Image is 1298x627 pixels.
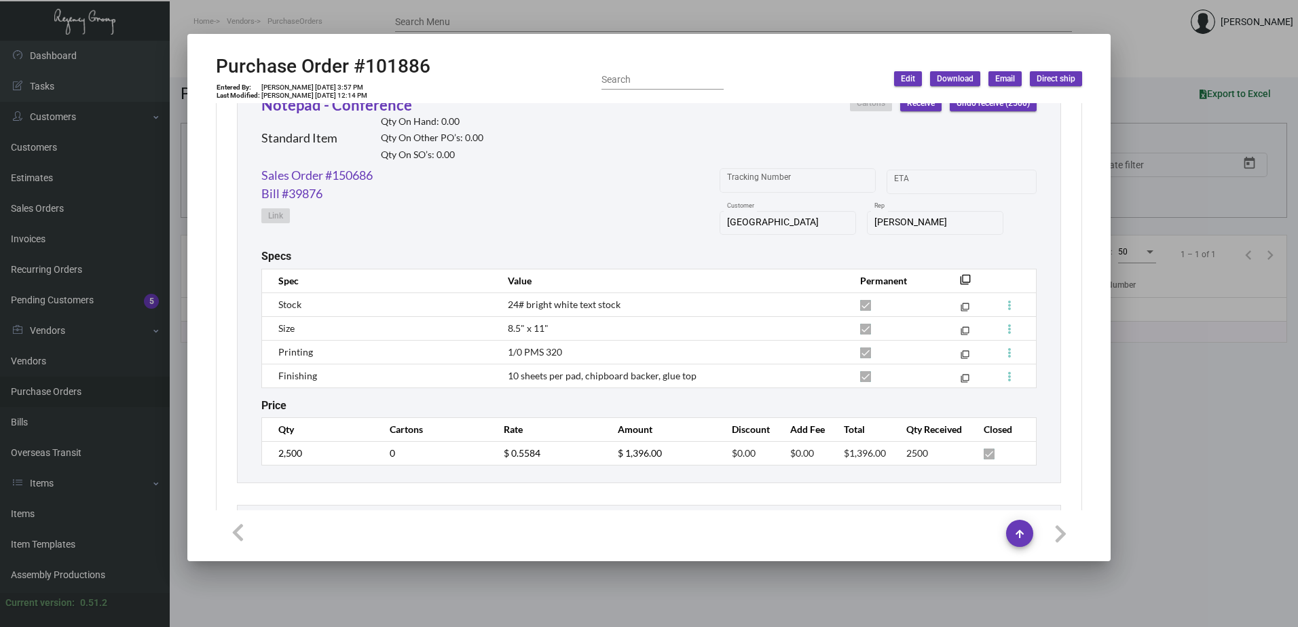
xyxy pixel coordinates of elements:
[5,596,75,610] div: Current version:
[278,322,295,334] span: Size
[894,176,936,187] input: Start date
[961,305,969,314] mat-icon: filter_none
[381,116,483,128] h2: Qty On Hand: 0.00
[490,417,604,441] th: Rate
[1037,73,1075,85] span: Direct ship
[261,399,286,412] h2: Price
[893,417,970,441] th: Qty Received
[850,96,892,111] button: Cartons
[262,269,494,292] th: Spec
[508,370,697,381] span: 10 sheets per pad, chipboard backer, glue top
[261,96,412,114] a: Notepad - Conference
[948,176,1013,187] input: End date
[1030,71,1082,86] button: Direct ship
[261,185,322,203] a: Bill #39876
[216,92,261,100] td: Last Modified:
[494,269,847,292] th: Value
[508,299,620,310] span: 24# bright white text stock
[216,83,261,92] td: Entered By:
[261,208,290,223] button: Link
[847,269,940,292] th: Permanent
[262,417,376,441] th: Qty
[261,92,368,100] td: [PERSON_NAME] [DATE] 12:14 PM
[970,417,1036,441] th: Closed
[790,447,814,459] span: $0.00
[937,73,973,85] span: Download
[268,210,283,222] span: Link
[857,98,885,109] span: Cartons
[830,417,893,441] th: Total
[844,447,886,459] span: $1,396.00
[216,55,430,78] h2: Purchase Order #101886
[930,71,980,86] button: Download
[900,96,942,111] button: Receive
[261,83,368,92] td: [PERSON_NAME] [DATE] 3:57 PM
[901,73,915,85] span: Edit
[278,299,301,310] span: Stock
[995,73,1015,85] span: Email
[508,346,562,358] span: 1/0 PMS 320
[80,596,107,610] div: 0.51.2
[894,71,922,86] button: Edit
[508,322,549,334] span: 8.5" x 11"
[907,98,935,109] span: Receive
[261,131,337,146] h2: Standard Item
[961,353,969,362] mat-icon: filter_none
[988,71,1022,86] button: Email
[376,417,490,441] th: Cartons
[261,250,291,263] h2: Specs
[381,132,483,144] h2: Qty On Other PO’s: 0.00
[777,417,831,441] th: Add Fee
[381,149,483,161] h2: Qty On SO’s: 0.00
[961,377,969,385] mat-icon: filter_none
[278,346,313,358] span: Printing
[732,447,756,459] span: $0.00
[718,417,776,441] th: Discount
[960,278,971,289] mat-icon: filter_none
[261,166,373,185] a: Sales Order #150686
[957,98,1030,109] span: Undo receive (2500)
[604,417,718,441] th: Amount
[906,447,928,459] span: 2500
[278,370,317,381] span: Finishing
[961,329,969,338] mat-icon: filter_none
[950,96,1037,111] button: Undo receive (2500)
